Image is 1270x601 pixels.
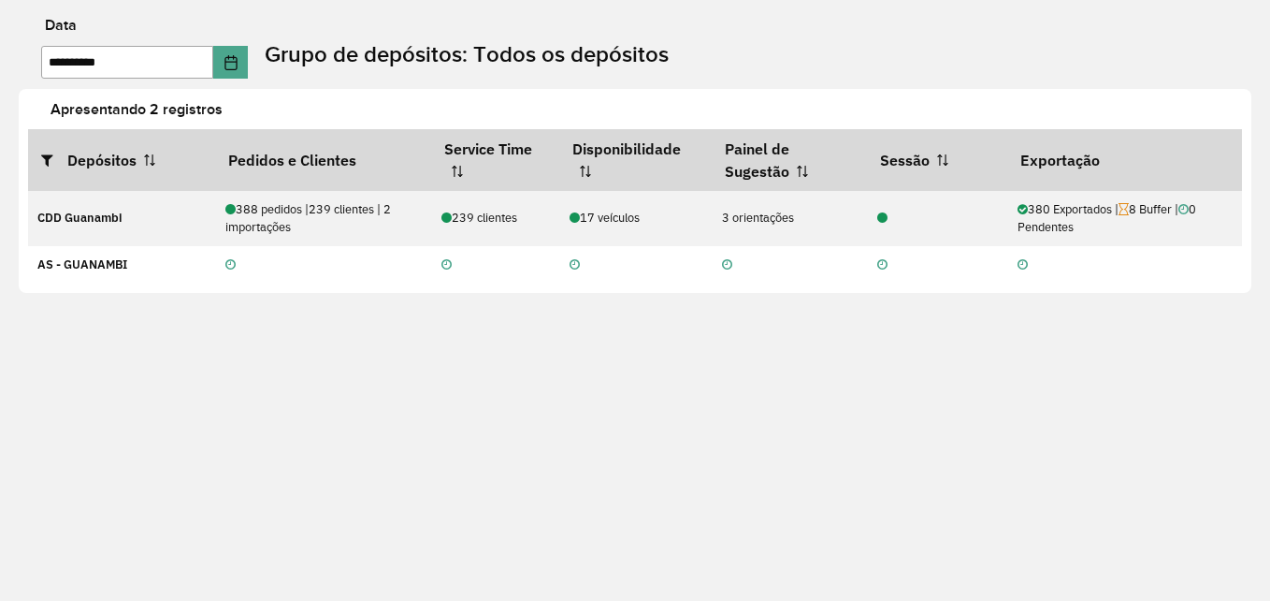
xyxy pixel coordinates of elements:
i: 1261223 - 388 pedidos [877,213,888,225]
div: 17 veículos [570,209,701,227]
div: 388 pedidos | 239 clientes | 2 importações [225,200,422,236]
th: Pedidos e Clientes [215,129,431,191]
div: 3 orientações [722,209,858,227]
i: Abrir/fechar filtros [41,153,67,168]
th: Exportação [1007,129,1241,191]
strong: AS - GUANAMBI [37,257,127,272]
i: Não realizada [877,259,888,271]
label: Data [45,14,77,37]
th: Painel de Sugestão [712,129,867,191]
button: Choose Date [213,46,249,79]
th: Depósitos [28,129,215,191]
i: Não realizada [722,259,732,271]
label: Grupo de depósitos: Todos os depósitos [265,37,669,71]
th: Disponibilidade [560,129,712,191]
i: Não realizada [225,259,236,271]
span: 0 Pendentes [1017,201,1196,235]
th: Service Time [431,129,560,191]
span: 239 clientes [441,210,517,226]
th: Sessão [867,129,1007,191]
i: Não realizada [441,259,452,271]
i: Não realizada [570,259,580,271]
strong: CDD Guanambi [37,210,123,226]
div: 380 Exportados | 8 Buffer | [1017,200,1232,236]
i: Não realizada [1017,259,1028,271]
